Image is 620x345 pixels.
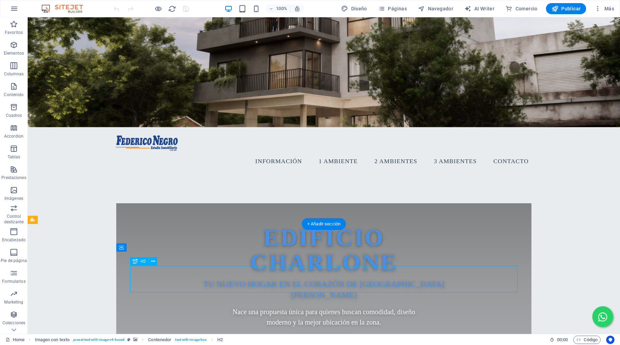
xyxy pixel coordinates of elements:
div: Diseño (Ctrl+Alt+Y) [338,3,370,14]
button: Páginas [375,3,410,14]
button: AI Writer [462,3,497,14]
p: Colecciones [2,320,25,326]
span: Publicar [551,5,581,12]
p: Accordion [4,133,24,139]
i: Volver a cargar página [168,5,176,13]
h6: 100% [276,4,287,13]
nav: breadcrumb [35,336,223,344]
span: . text-with-image-box [174,336,207,344]
span: Más [594,5,614,12]
span: AI Writer [464,5,494,12]
p: Pie de página [1,258,27,263]
p: Formularios [2,279,25,284]
span: Diseño [341,5,367,12]
span: Navegador [418,5,453,12]
i: Este elemento contiene un fondo [133,338,137,342]
p: Cuadros [6,113,22,118]
button: Código [573,336,601,344]
button: Comercio [503,3,540,14]
div: + Añadir sección [302,218,346,230]
span: Código [576,336,598,344]
p: Encabezado [2,237,26,243]
p: Tablas [8,154,20,160]
p: Elementos [4,50,24,56]
button: Publicar [546,3,586,14]
span: . preset-text-with-image-v4-boxed [72,336,125,344]
p: Columnas [4,71,24,77]
span: Haz clic para seleccionar y doble clic para editar [148,336,171,344]
i: Este elemento es un preajuste personalizable [127,338,130,342]
button: Más [592,3,617,14]
span: Páginas [378,5,407,12]
p: Contenido [4,92,24,97]
img: Editor Logo [40,4,92,13]
button: Haz clic para salir del modo de previsualización y seguir editando [154,4,162,13]
p: Imágenes [4,196,23,201]
span: Haz clic para seleccionar y doble clic para editar [217,336,223,344]
a: Haz clic para cancelar la selección y doble clic para abrir páginas [6,336,25,344]
span: Haz clic para seleccionar y doble clic para editar [35,336,70,344]
span: Comercio [505,5,538,12]
p: Marketing [4,299,23,305]
p: Favoritos [5,30,23,35]
p: Prestaciones [1,175,26,180]
i: Al redimensionar, ajustar el nivel de zoom automáticamente para ajustarse al dispositivo elegido. [294,6,300,12]
span: H2 [140,259,146,263]
span: 00 00 [557,336,568,344]
button: Usercentrics [606,336,614,344]
button: Diseño [338,3,370,14]
button: reload [168,4,176,13]
button: Navegador [415,3,456,14]
button: 100% [266,4,290,13]
h6: Tiempo de la sesión [550,336,568,344]
span: : [562,337,563,342]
